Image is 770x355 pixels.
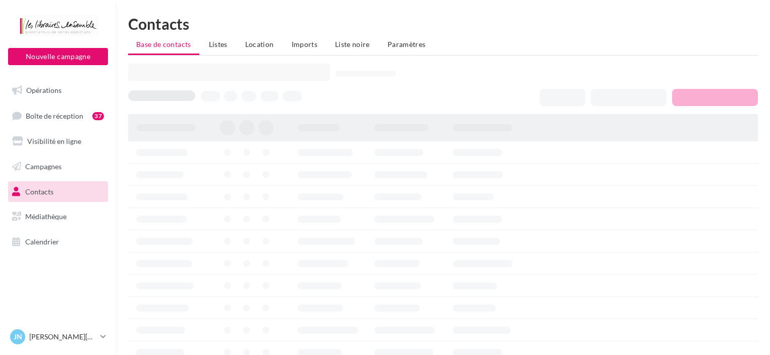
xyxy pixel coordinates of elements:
[128,16,758,31] h1: Contacts
[25,237,59,246] span: Calendrier
[6,156,110,177] a: Campagnes
[6,105,110,127] a: Boîte de réception37
[27,137,81,145] span: Visibilité en ligne
[25,187,53,195] span: Contacts
[6,206,110,227] a: Médiathèque
[8,327,108,346] a: JN [PERSON_NAME][DATE]
[26,86,62,94] span: Opérations
[25,212,67,221] span: Médiathèque
[6,181,110,202] a: Contacts
[335,40,370,48] span: Liste noire
[6,80,110,101] a: Opérations
[8,48,108,65] button: Nouvelle campagne
[26,111,83,120] span: Boîte de réception
[388,40,426,48] span: Paramètres
[6,131,110,152] a: Visibilité en ligne
[29,332,96,342] p: [PERSON_NAME][DATE]
[92,112,104,120] div: 37
[292,40,317,48] span: Imports
[14,332,22,342] span: JN
[245,40,274,48] span: Location
[6,231,110,252] a: Calendrier
[209,40,228,48] span: Listes
[25,162,62,171] span: Campagnes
